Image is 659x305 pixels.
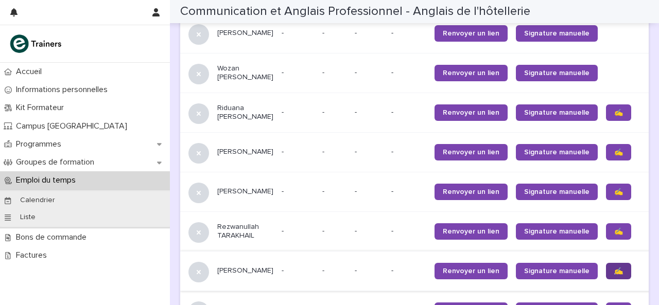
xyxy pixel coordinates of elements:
[12,103,72,113] p: Kit Formateur
[516,223,598,240] a: Signature manuelle
[443,69,499,77] span: Renvoyer un lien
[524,69,589,77] span: Signature manuelle
[524,30,589,37] span: Signature manuelle
[355,148,383,156] p: -
[524,228,589,235] span: Signature manuelle
[12,121,135,131] p: Campus [GEOGRAPHIC_DATA]
[282,108,314,117] p: -
[355,108,383,117] p: -
[322,146,326,156] p: -
[12,232,95,242] p: Bons de commande
[322,66,326,77] p: -
[217,104,273,121] p: Riduana [PERSON_NAME]
[282,187,314,196] p: -
[443,30,499,37] span: Renvoyer un lien
[391,29,426,38] p: -
[8,33,65,54] img: K0CqGN7SDeD6s4JG8KQk
[217,148,273,156] p: [PERSON_NAME]
[217,266,273,275] p: [PERSON_NAME]
[391,68,426,77] p: -
[443,149,499,156] span: Renvoyer un lien
[435,65,508,81] a: Renvoyer un lien
[524,267,589,275] span: Signature manuelle
[443,228,499,235] span: Renvoyer un lien
[516,104,598,121] a: Signature manuelle
[516,25,598,42] a: Signature manuelle
[12,213,44,222] p: Liste
[524,109,589,116] span: Signature manuelle
[606,104,631,121] a: ✍️
[443,188,499,195] span: Renvoyer un lien
[614,228,623,235] span: ✍️
[443,109,499,116] span: Renvoyer un lien
[391,108,426,117] p: -
[435,184,508,200] a: Renvoyer un lien
[606,263,631,279] a: ✍️
[435,223,508,240] a: Renvoyer un lien
[516,144,598,160] a: Signature manuelle
[606,144,631,160] a: ✍️
[516,263,598,279] a: Signature manuelle
[391,187,426,196] p: -
[516,184,598,200] a: Signature manuelle
[606,223,631,240] a: ✍️
[12,67,50,77] p: Accueil
[443,267,499,275] span: Renvoyer un lien
[614,149,623,156] span: ✍️
[322,27,326,38] p: -
[12,196,63,205] p: Calendrier
[322,106,326,117] p: -
[391,148,426,156] p: -
[435,263,508,279] a: Renvoyer un lien
[435,25,508,42] a: Renvoyer un lien
[516,65,598,81] a: Signature manuelle
[614,188,623,195] span: ✍️
[282,266,314,275] p: -
[282,29,314,38] p: -
[12,139,70,149] p: Programmes
[355,29,383,38] p: -
[524,149,589,156] span: Signature manuelle
[614,109,623,116] span: ✍️
[12,175,84,185] p: Emploi du temps
[180,4,530,19] h2: Communication et Anglais Professionnel - Anglais de l'hôtellerie
[524,188,589,195] span: Signature manuelle
[391,266,426,275] p: -
[12,250,55,260] p: Factures
[282,148,314,156] p: -
[355,187,383,196] p: -
[12,157,102,167] p: Groupes de formation
[282,68,314,77] p: -
[217,29,273,38] p: [PERSON_NAME]
[12,85,116,95] p: Informations personnelles
[217,187,273,196] p: [PERSON_NAME]
[355,266,383,275] p: -
[355,68,383,77] p: -
[282,227,314,236] p: -
[322,264,326,275] p: -
[606,184,631,200] a: ✍️
[217,64,273,82] p: Wozan [PERSON_NAME]
[217,223,273,240] p: Rezwanullah TARAKHAIL
[435,144,508,160] a: Renvoyer un lien
[322,225,326,236] p: -
[614,267,623,275] span: ✍️
[322,185,326,196] p: -
[435,104,508,121] a: Renvoyer un lien
[355,227,383,236] p: -
[391,227,426,236] p: -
